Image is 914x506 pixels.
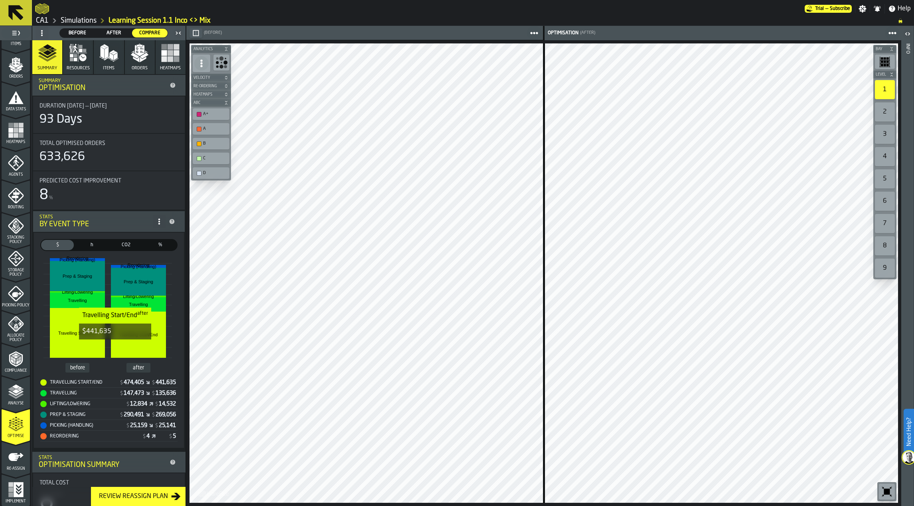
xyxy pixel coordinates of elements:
li: menu Stacking Policy [2,213,30,245]
div: button-toolbar-undefined [191,166,231,180]
div: Menu Subscription [805,5,852,13]
span: $ [152,412,155,418]
div: Title [39,178,178,184]
div: thumb [96,29,132,37]
span: Orders [132,66,148,71]
span: Items [2,42,30,46]
span: Re-assign [2,467,30,471]
button: button- [190,28,202,38]
div: 5 [875,169,895,188]
div: B [194,139,228,148]
span: % [49,195,53,201]
div: Title [39,140,178,147]
span: Items [103,66,114,71]
label: button-switch-multi-CO2 [109,239,143,251]
span: $ [169,434,172,439]
span: Before [63,29,92,37]
li: menu Heatmaps [2,115,30,147]
span: ABC [192,101,222,105]
div: D [203,171,227,176]
span: $ [43,241,72,249]
div: Prep & Staging [40,412,119,418]
span: Picking Policy [2,303,30,308]
span: Optimise [2,434,30,438]
span: $ [120,391,123,396]
div: 633,626 [39,150,85,164]
div: button-toolbar-undefined [191,151,231,166]
span: Implement [2,499,30,504]
text: after [133,365,144,371]
button: button- [191,90,231,98]
svg: Reset zoom and position [880,485,893,498]
div: C [203,156,227,161]
div: Stat Value [124,412,144,418]
div: Title [39,103,178,109]
a: link-to-/wh/i/76e2a128-1b54-4d66-80d4-05ae4c277723 [36,16,49,25]
div: button-toolbar-undefined [873,212,896,235]
div: thumb [75,240,108,250]
div: Stat Value [156,390,176,396]
div: Summary [39,78,166,84]
label: button-switch-multi-Share [143,239,178,251]
div: button-toolbar-undefined [873,235,896,257]
div: Lifting/Lowering [40,401,126,407]
span: Duration [DATE] — [DATE] [39,103,107,109]
div: 8 [875,236,895,255]
span: Subscribe [830,6,850,12]
text: before [70,365,85,371]
label: button-toggle-Help [885,4,914,14]
div: button-toolbar-undefined [873,190,896,212]
a: link-to-/wh/i/76e2a128-1b54-4d66-80d4-05ae4c277723/pricing/ [805,5,852,13]
span: Resources [67,66,90,71]
div: Picking (Handling) [40,422,126,429]
div: Stats [39,455,166,461]
button: button- [873,45,896,53]
div: A+ [194,110,228,118]
span: $ [152,380,155,386]
div: stat-Duration 6/25/2025 — 9/25/2025 [33,96,185,133]
div: 2 [875,102,895,122]
label: button-switch-multi-Cost [40,239,75,251]
label: button-switch-multi-After [96,28,132,38]
label: button-switch-multi-Before [59,28,96,38]
span: Velocity [192,76,222,80]
span: Compliance [2,369,30,373]
div: Optimisation [39,84,166,92]
li: menu Data Stats [2,82,30,114]
li: menu Routing [2,180,30,212]
span: $ [120,412,123,418]
div: Stat Value [156,379,176,386]
li: menu Picking Policy [2,278,30,310]
label: button-toggle-Toggle Full Menu [2,27,30,39]
div: button-toolbar-undefined [191,107,231,122]
div: Title [39,480,178,486]
div: Stat Value [124,390,144,396]
div: 93 Days [39,112,82,127]
div: button-toolbar-undefined [877,482,896,501]
div: Stat Value [159,422,176,429]
li: menu Agents [2,147,30,179]
div: Stat Value [124,379,144,386]
span: Routing [2,205,30,210]
span: Compare [135,29,164,37]
button: button- [191,99,231,107]
a: logo-header [35,2,49,16]
span: Heatmaps [160,66,181,71]
span: Predicted Cost Improvement [39,178,121,184]
div: button-toolbar-undefined [873,101,896,123]
header: Info [901,26,914,506]
span: (Before) [204,30,222,35]
div: Stat Value [130,422,147,429]
svg: Show Congestion [215,56,228,69]
div: Optimisation [546,30,578,36]
nav: Breadcrumb [35,16,911,25]
label: button-switch-multi-Time [75,239,109,251]
span: Total Optimised Orders [39,140,105,147]
span: Storage Policy [2,268,30,277]
div: By event type [39,220,153,229]
label: button-toggle-Close me [173,28,184,38]
span: After [99,29,128,37]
